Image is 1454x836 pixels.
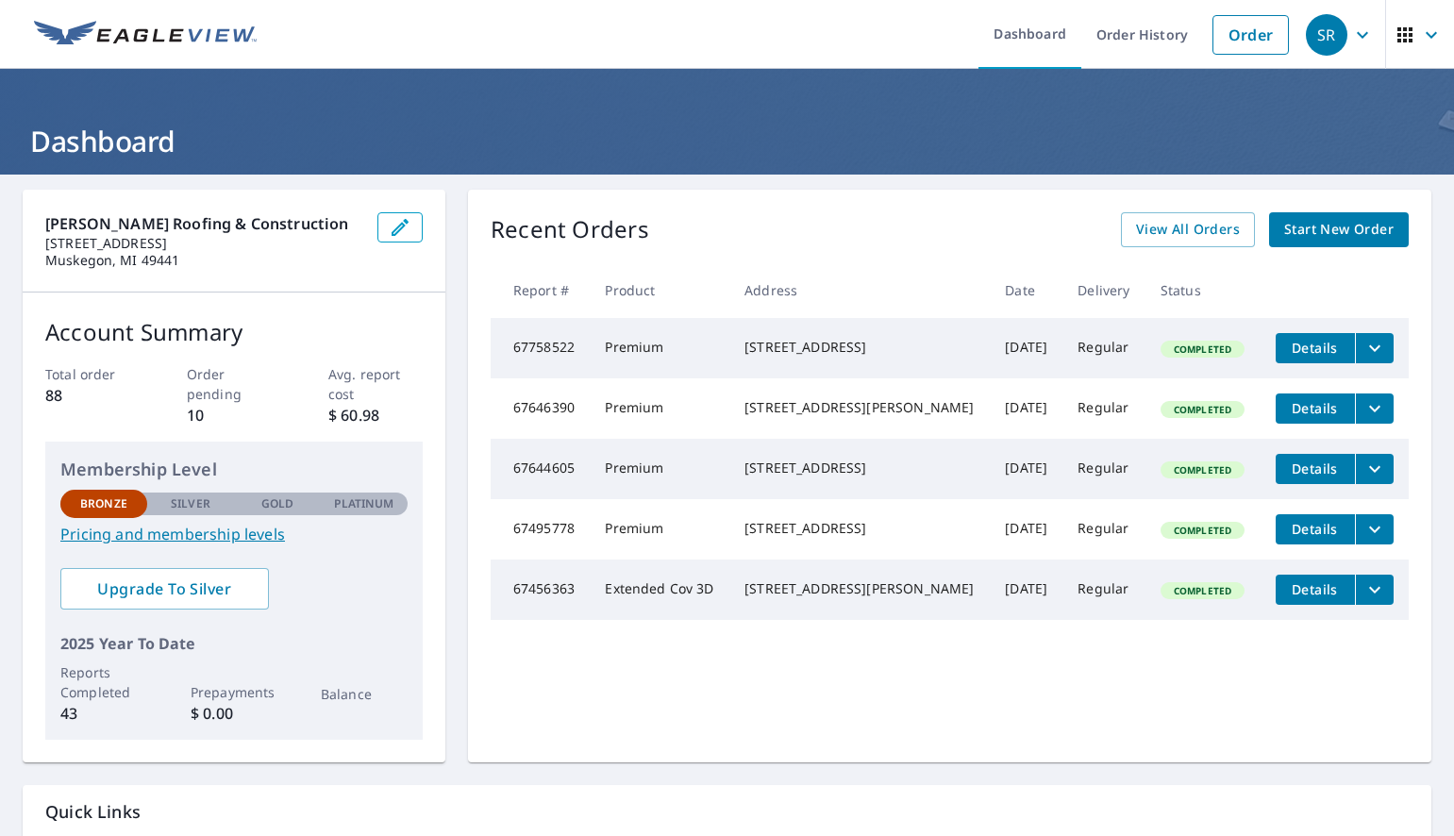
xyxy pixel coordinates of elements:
[1355,454,1394,484] button: filesDropdownBtn-67644605
[491,318,591,378] td: 67758522
[1287,520,1344,538] span: Details
[1162,584,1243,597] span: Completed
[1269,212,1409,247] a: Start New Order
[1284,218,1394,242] span: Start New Order
[491,212,649,247] p: Recent Orders
[1276,393,1355,424] button: detailsBtn-67646390
[590,262,729,318] th: Product
[990,378,1062,439] td: [DATE]
[744,519,975,538] div: [STREET_ADDRESS]
[491,378,591,439] td: 67646390
[1287,460,1344,477] span: Details
[45,235,362,252] p: [STREET_ADDRESS]
[191,682,277,702] p: Prepayments
[171,495,210,512] p: Silver
[1162,343,1243,356] span: Completed
[1287,580,1344,598] span: Details
[1355,575,1394,605] button: filesDropdownBtn-67456363
[990,262,1062,318] th: Date
[1276,454,1355,484] button: detailsBtn-67644605
[491,560,591,620] td: 67456363
[60,523,408,545] a: Pricing and membership levels
[45,364,140,384] p: Total order
[1162,524,1243,537] span: Completed
[990,318,1062,378] td: [DATE]
[990,560,1062,620] td: [DATE]
[1306,14,1347,56] div: SR
[1355,514,1394,544] button: filesDropdownBtn-67495778
[1062,560,1145,620] td: Regular
[60,702,147,725] p: 43
[491,262,591,318] th: Report #
[1062,499,1145,560] td: Regular
[590,499,729,560] td: Premium
[1287,339,1344,357] span: Details
[1276,514,1355,544] button: detailsBtn-67495778
[187,364,281,404] p: Order pending
[23,122,1431,160] h1: Dashboard
[1287,399,1344,417] span: Details
[1062,439,1145,499] td: Regular
[1276,333,1355,363] button: detailsBtn-67758522
[1062,318,1145,378] td: Regular
[744,579,975,598] div: [STREET_ADDRESS][PERSON_NAME]
[1145,262,1261,318] th: Status
[990,499,1062,560] td: [DATE]
[491,439,591,499] td: 67644605
[729,262,990,318] th: Address
[744,398,975,417] div: [STREET_ADDRESS][PERSON_NAME]
[60,662,147,702] p: Reports Completed
[1162,463,1243,477] span: Completed
[328,404,423,426] p: $ 60.98
[1276,575,1355,605] button: detailsBtn-67456363
[1062,262,1145,318] th: Delivery
[990,439,1062,499] td: [DATE]
[590,439,729,499] td: Premium
[45,315,423,349] p: Account Summary
[34,21,257,49] img: EV Logo
[1121,212,1255,247] a: View All Orders
[321,684,408,704] p: Balance
[80,495,127,512] p: Bronze
[45,800,1409,824] p: Quick Links
[60,457,408,482] p: Membership Level
[261,495,293,512] p: Gold
[45,384,140,407] p: 88
[60,632,408,655] p: 2025 Year To Date
[328,364,423,404] p: Avg. report cost
[590,318,729,378] td: Premium
[1212,15,1289,55] a: Order
[45,212,362,235] p: [PERSON_NAME] Roofing & Construction
[1136,218,1240,242] span: View All Orders
[334,495,393,512] p: Platinum
[590,560,729,620] td: Extended Cov 3D
[45,252,362,269] p: Muskegon, MI 49441
[187,404,281,426] p: 10
[491,499,591,560] td: 67495778
[744,338,975,357] div: [STREET_ADDRESS]
[1162,403,1243,416] span: Completed
[1355,393,1394,424] button: filesDropdownBtn-67646390
[744,459,975,477] div: [STREET_ADDRESS]
[590,378,729,439] td: Premium
[1062,378,1145,439] td: Regular
[1355,333,1394,363] button: filesDropdownBtn-67758522
[75,578,254,599] span: Upgrade To Silver
[191,702,277,725] p: $ 0.00
[60,568,269,610] a: Upgrade To Silver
